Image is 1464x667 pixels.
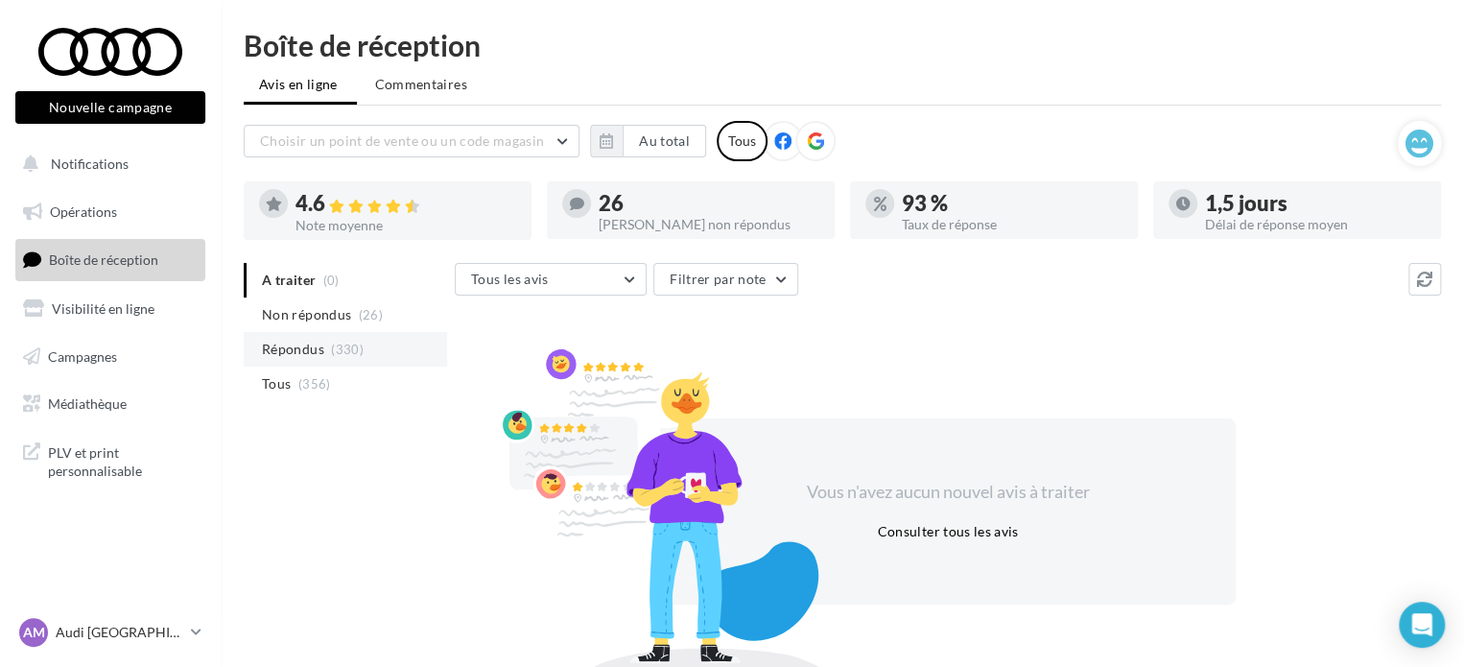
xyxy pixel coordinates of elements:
span: Non répondus [262,305,351,324]
div: [PERSON_NAME] non répondus [599,218,819,231]
div: 93 % [902,193,1122,214]
button: Choisir un point de vente ou un code magasin [244,125,579,157]
a: Boîte de réception [12,239,209,280]
div: Taux de réponse [902,218,1122,231]
button: Nouvelle campagne [15,91,205,124]
span: Boîte de réception [49,251,158,268]
button: Au total [590,125,706,157]
div: Vous n'avez aucun nouvel avis à traiter [783,480,1113,505]
div: Délai de réponse moyen [1205,218,1426,231]
span: Choisir un point de vente ou un code magasin [260,132,544,149]
a: Médiathèque [12,384,209,424]
span: PLV et print personnalisable [48,440,198,481]
button: Tous les avis [455,263,647,296]
span: (26) [359,307,383,322]
p: Audi [GEOGRAPHIC_DATA] [56,623,183,642]
div: Tous [717,121,767,161]
div: Open Intercom Messenger [1399,602,1445,648]
span: (330) [331,342,364,357]
div: Note moyenne [295,219,516,232]
div: 26 [599,193,819,214]
a: Opérations [12,192,209,232]
span: Médiathèque [48,395,127,412]
a: AM Audi [GEOGRAPHIC_DATA] [15,614,205,651]
div: 4.6 [295,193,516,215]
span: Tous les avis [471,271,549,287]
span: Visibilité en ligne [52,300,154,317]
a: PLV et print personnalisable [12,432,209,488]
button: Notifications [12,144,201,184]
span: Campagnes [48,347,117,364]
span: (356) [298,376,331,392]
span: Répondus [262,340,324,359]
button: Consulter tous les avis [869,520,1026,543]
div: Boîte de réception [244,31,1441,60]
button: Au total [623,125,706,157]
span: Tous [262,374,291,393]
span: Opérations [50,203,117,220]
button: Filtrer par note [653,263,798,296]
a: Visibilité en ligne [12,289,209,329]
div: 1,5 jours [1205,193,1426,214]
a: Campagnes [12,337,209,377]
span: Notifications [51,155,129,172]
span: Commentaires [375,76,467,92]
span: AM [23,623,45,642]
